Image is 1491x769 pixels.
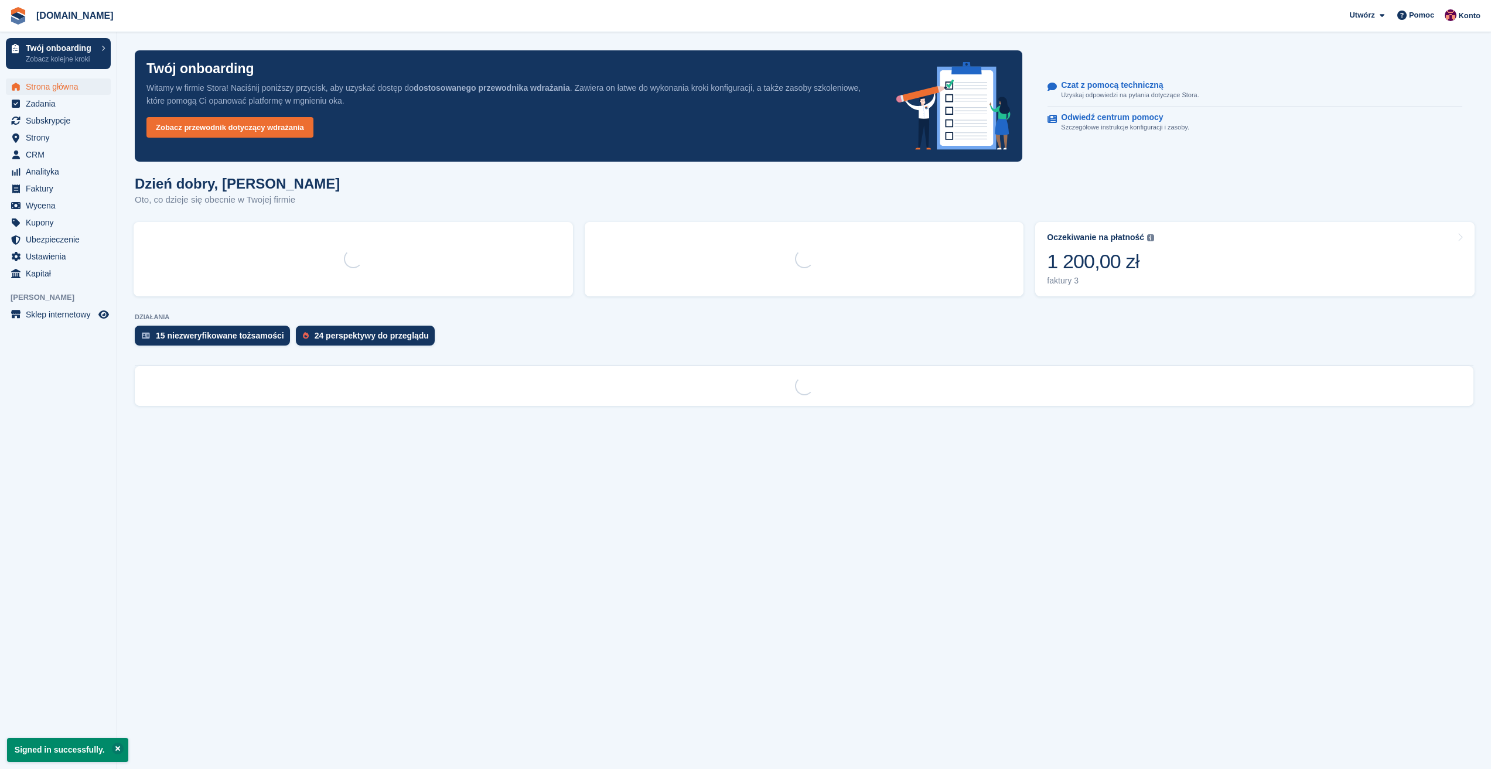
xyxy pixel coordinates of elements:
span: Utwórz [1349,9,1374,21]
span: Kapitał [26,265,96,282]
a: menu [6,95,111,112]
div: 1 200,00 zł [1047,250,1154,274]
a: [DOMAIN_NAME] [32,6,118,25]
img: Mateusz Kacwin [1445,9,1456,21]
a: menu [6,306,111,323]
span: Faktury [26,180,96,197]
p: Uzyskaj odpowiedzi na pytania dotyczące Stora. [1061,90,1199,100]
span: Zadania [26,95,96,112]
a: Podgląd sklepu [97,307,111,322]
span: Strona główna [26,78,96,95]
span: Subskrypcje [26,112,96,129]
span: Strony [26,129,96,146]
a: Zobacz przewodnik dotyczący wdrażania [146,117,313,138]
h1: Dzień dobry, [PERSON_NAME] [135,176,340,192]
span: Ubezpieczenie [26,231,96,248]
div: Oczekiwanie na płatność [1047,233,1144,242]
a: menu [6,163,111,180]
a: Odwiedź centrum pomocy Szczegółowe instrukcje konfiguracji i zasoby. [1048,107,1462,138]
p: Czat z pomocą techniczną [1061,80,1189,90]
a: menu [6,197,111,214]
p: Signed in successfully. [7,738,128,762]
a: menu [6,231,111,248]
p: Szczegółowe instrukcje konfiguracji i zasoby. [1061,122,1189,132]
a: menu [6,248,111,265]
a: Czat z pomocą techniczną Uzyskaj odpowiedzi na pytania dotyczące Stora. [1048,74,1462,107]
span: CRM [26,146,96,163]
p: Oto, co dzieje się obecnie w Twojej firmie [135,193,340,207]
strong: dostosowanego przewodnika wdrażania [414,83,570,93]
p: Witamy w firmie Stora! Naciśnij poniższy przycisk, aby uzyskać dostęp do . Zawiera on łatwe do wy... [146,81,878,107]
a: Oczekiwanie na płatność 1 200,00 zł faktury 3 [1035,222,1475,296]
span: Sklep internetowy [26,306,96,323]
a: menu [6,129,111,146]
span: Wycena [26,197,96,214]
p: Twój onboarding [146,62,254,76]
img: icon-info-grey-7440780725fd019a000dd9b08b2336e03edf1995a4989e88bcd33f0948082b44.svg [1147,234,1154,241]
span: Kupony [26,214,96,231]
span: Ustawienia [26,248,96,265]
img: onboarding-info-6c161a55d2c0e0a8cae90662b2fe09162a5109e8cc188191df67fb4f79e88e88.svg [896,62,1011,150]
img: stora-icon-8386f47178a22dfd0bd8f6a31ec36ba5ce8667c1dd55bd0f319d3a0aa187defe.svg [9,7,27,25]
span: Pomoc [1409,9,1434,21]
img: verify_identity-adf6edd0f0f0b5bbfe63781bf79b02c33cf7c696d77639b501bdc392416b5a36.svg [142,332,150,339]
a: menu [6,265,111,282]
a: menu [6,146,111,163]
a: Twój onboarding Zobacz kolejne kroki [6,38,111,69]
p: Twój onboarding [26,44,95,52]
p: DZIAŁANIA [135,313,1473,321]
a: menu [6,180,111,197]
a: 24 perspektywy do przeglądu [296,326,441,351]
p: Zobacz kolejne kroki [26,54,95,64]
a: 15 niezweryfikowane tożsamości [135,326,296,351]
span: [PERSON_NAME] [11,292,117,303]
div: faktury 3 [1047,276,1154,286]
div: 24 perspektywy do przeglądu [315,331,429,340]
p: Odwiedź centrum pomocy [1061,112,1180,122]
a: menu [6,78,111,95]
span: Konto [1458,10,1480,22]
a: menu [6,214,111,231]
a: menu [6,112,111,129]
img: prospect-51fa495bee0391a8d652442698ab0144808aea92771e9ea1ae160a38d050c398.svg [303,332,309,339]
span: Analityka [26,163,96,180]
div: 15 niezweryfikowane tożsamości [156,331,284,340]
